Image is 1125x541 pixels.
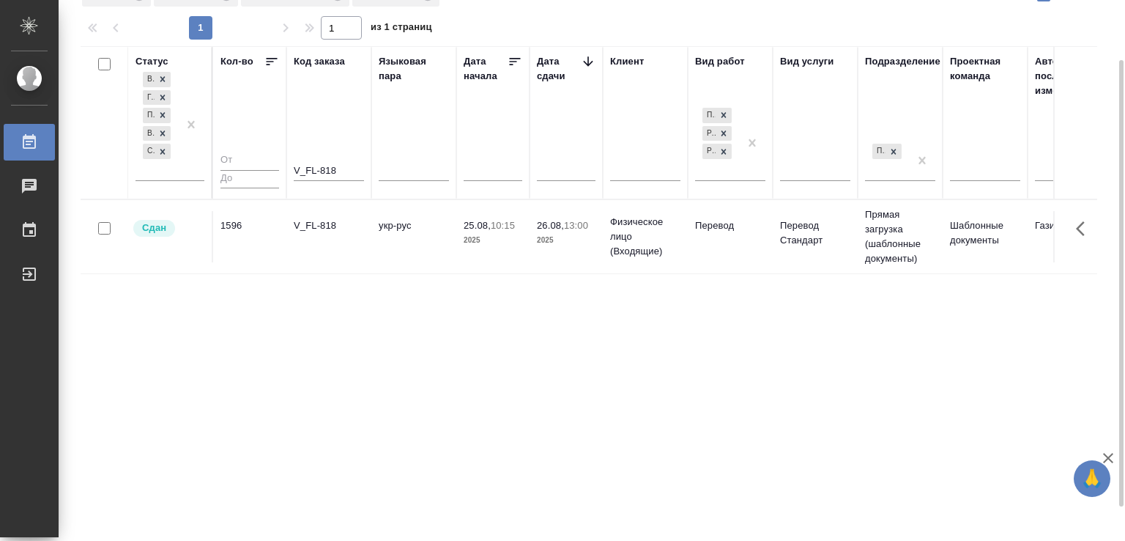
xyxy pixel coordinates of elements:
[141,142,172,161] div: В работе, Готов к работе, Подбор, В ожидании, Сдан
[220,152,279,170] input: От
[780,54,834,69] div: Вид услуги
[702,144,716,159] div: Редактура
[537,233,595,248] p: 2025
[135,54,168,69] div: Статус
[143,108,155,123] div: Подбор
[950,54,1020,84] div: Проектная команда
[143,72,155,87] div: В работе
[464,233,522,248] p: 2025
[610,215,680,259] p: Физическое лицо (Входящие)
[701,142,733,161] div: Перевод, Расшифровка, Редактура
[294,54,345,69] div: Код заказа
[141,106,172,125] div: В работе, Готов к работе, Подбор, В ожидании, Сдан
[564,220,588,231] p: 13:00
[220,170,279,188] input: До
[143,126,155,141] div: В ожидании
[702,108,716,123] div: Перевод
[865,54,940,69] div: Подразделение
[701,125,733,143] div: Перевод, Расшифровка, Редактура
[141,70,172,89] div: В работе, Готов к работе, Подбор, В ожидании, Сдан
[213,211,286,262] td: 1596
[1080,463,1104,494] span: 🙏
[141,89,172,107] div: В работе, Готов к работе, Подбор, В ожидании, Сдан
[491,220,515,231] p: 10:15
[872,144,885,159] div: Прямая загрузка (шаблонные документы)
[537,220,564,231] p: 26.08,
[143,90,155,106] div: Готов к работе
[294,218,364,233] div: V_FL-818
[132,218,204,238] div: Менеджер проверил работу исполнителя, передает ее на следующий этап
[142,221,166,235] p: Сдан
[858,200,943,273] td: Прямая загрузка (шаблонные документы)
[871,142,903,161] div: Прямая загрузка (шаблонные документы)
[220,54,253,69] div: Кол-во
[464,220,491,231] p: 25.08,
[610,54,644,69] div: Клиент
[464,54,508,84] div: Дата начала
[379,54,449,84] div: Языковая пара
[537,54,581,84] div: Дата сдачи
[371,18,432,40] span: из 1 страниц
[701,106,733,125] div: Перевод, Расшифровка, Редактура
[1028,211,1113,262] td: Газизов Ринат
[943,211,1028,262] td: Шаблонные документы
[141,125,172,143] div: В работе, Готов к работе, Подбор, В ожидании, Сдан
[1074,460,1110,497] button: 🙏
[143,144,155,159] div: Сдан
[1067,211,1102,246] button: Здесь прячутся важные кнопки
[702,126,716,141] div: Расшифровка
[780,218,850,248] p: Перевод Стандарт
[695,54,745,69] div: Вид работ
[695,218,765,233] p: Перевод
[1035,54,1105,98] div: Автор последнего изменения
[371,211,456,262] td: укр-рус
